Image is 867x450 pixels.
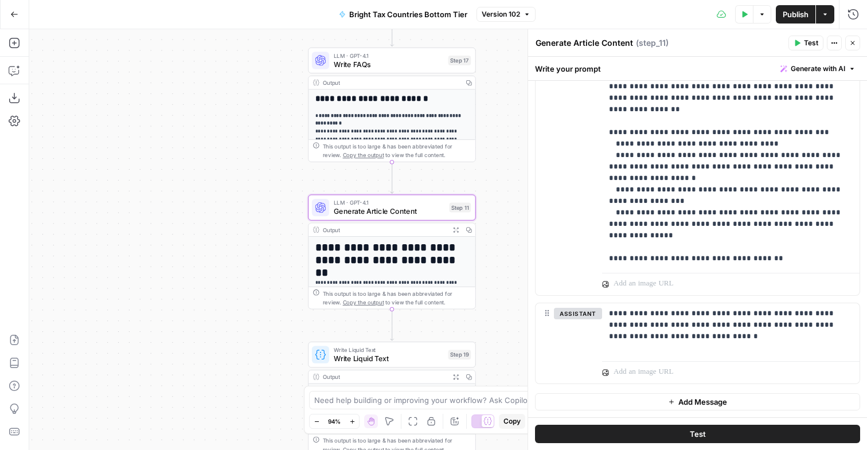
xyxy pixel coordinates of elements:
[690,428,706,440] span: Test
[536,303,593,384] div: assistant
[536,37,633,49] textarea: Generate Article Content
[636,37,669,49] span: ( step_11 )
[678,396,727,408] span: Add Message
[449,203,471,213] div: Step 11
[323,289,471,307] div: This output is too large & has been abbreviated for review. to view the full content.
[334,59,444,70] span: Write FAQs
[776,5,815,24] button: Publish
[477,7,536,22] button: Version 102
[343,152,384,158] span: Copy the output
[323,142,471,159] div: This output is too large & has been abbreviated for review. to view the full content.
[323,225,446,234] div: Output
[788,36,823,50] button: Test
[390,17,394,46] g: Edge from step_15 to step_17
[482,9,520,19] span: Version 102
[334,206,445,217] span: Generate Article Content
[390,311,394,341] g: Edge from step_11 to step_19
[334,346,444,354] span: Write Liquid Text
[334,353,444,364] span: Write Liquid Text
[328,417,341,426] span: 94%
[535,425,860,443] button: Test
[783,9,809,20] span: Publish
[776,61,860,76] button: Generate with AI
[503,416,521,426] span: Copy
[804,38,818,48] span: Test
[334,198,445,207] span: LLM · GPT-4.1
[554,308,602,319] button: assistant
[349,9,467,20] span: Bright Tax Countries Bottom Tier
[448,350,471,359] div: Step 19
[334,51,444,60] span: LLM · GPT-4.1
[535,393,860,410] button: Add Message
[343,299,384,306] span: Copy the output
[332,5,474,24] button: Bright Tax Countries Bottom Tier
[528,57,867,80] div: Write your prompt
[791,64,845,74] span: Generate with AI
[323,373,446,381] div: Output
[448,56,471,65] div: Step 17
[499,414,525,429] button: Copy
[390,164,394,193] g: Edge from step_17 to step_11
[323,79,459,87] div: Output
